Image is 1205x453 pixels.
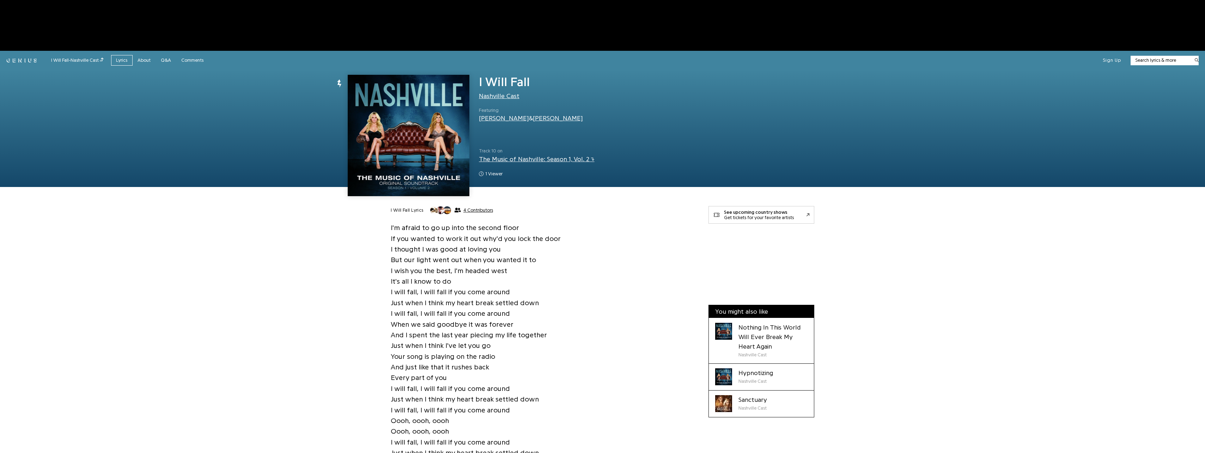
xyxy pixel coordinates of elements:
[715,323,732,340] div: Cover art for Nothing In This World Will Ever Break My Heart Again by Nashville Cast
[391,207,424,213] h2: I Will Fall Lyrics
[738,405,767,412] div: Nashville Cast
[348,75,469,196] img: Cover art for I Will Fall by Nashville Cast
[156,55,176,66] a: Q&A
[430,206,493,215] button: 4 Contributors
[715,395,732,412] div: Cover art for Sanctuary by Nashville Cast
[479,93,519,99] a: Nashville Cast
[133,55,156,66] a: About
[709,305,814,318] div: You might also like
[738,351,808,358] div: Nashville Cast
[1131,57,1190,64] input: Search lyrics & more
[479,107,583,114] span: Featuring
[485,170,503,177] span: 1 viewer
[738,323,808,351] div: Nothing In This World Will Ever Break My Heart Again
[708,206,814,224] a: See upcoming country showsGet tickets for your favorite artists
[479,115,529,121] a: [PERSON_NAME]
[709,364,814,391] a: Cover art for Hypnotizing by Nashville CastHypnotizingNashville Cast
[111,55,133,66] a: Lyrics
[715,368,732,385] div: Cover art for Hypnotizing by Nashville Cast
[51,56,104,64] div: I Will Fall - Nashville Cast
[176,55,209,66] a: Comments
[724,210,794,215] div: See upcoming country shows
[479,114,583,123] div: &
[479,147,699,155] span: Track 10 on
[463,207,493,213] span: 4 Contributors
[709,391,814,417] a: Cover art for Sanctuary by Nashville CastSanctuaryNashville Cast
[479,170,503,177] span: 1 viewer
[709,318,814,363] a: Cover art for Nothing In This World Will Ever Break My Heart Again by Nashville CastNothing In Th...
[479,75,530,88] span: I Will Fall
[1103,57,1121,64] button: Sign Up
[738,395,767,405] div: Sanctuary
[738,368,773,378] div: Hypnotizing
[479,156,595,162] a: The Music of Nashville: Season 1, Vol. 2
[738,378,773,385] div: Nashville Cast
[533,115,583,121] a: [PERSON_NAME]
[724,215,794,220] div: Get tickets for your favorite artists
